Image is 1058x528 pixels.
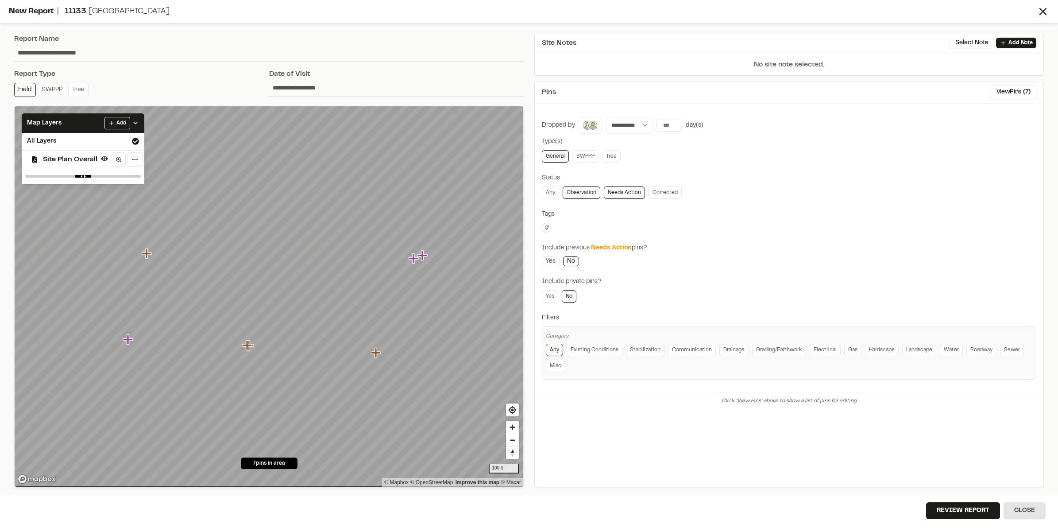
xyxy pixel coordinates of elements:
[542,120,575,130] div: Dropped by
[950,38,994,48] button: Select Note
[686,120,703,130] div: day(s)
[535,59,1043,75] p: No site note selected.
[940,344,963,356] a: Water
[1000,344,1024,356] a: Sewer
[546,344,563,356] a: Any
[542,150,569,163] a: General
[506,447,519,459] span: Reset bearing to north
[242,340,254,351] div: Map marker
[506,404,519,416] button: Find my location
[578,117,602,133] button: Katlyn Thomasson, Jake Shelley
[542,137,1036,147] div: Type(s)
[546,360,565,372] a: Misc
[506,434,519,446] span: Zoom out
[99,153,110,164] button: Hide layer
[572,150,599,163] a: SWPPP
[269,69,524,79] div: Date of Visit
[9,6,1037,18] div: New Report
[602,150,621,163] a: Tree
[22,133,144,150] div: All Layers
[567,344,622,356] a: Existing Conditions
[844,344,861,356] a: Gas
[15,106,523,486] canvas: Map
[542,38,576,48] span: Site Notes
[14,69,269,79] div: Report Type
[587,120,598,131] img: Jake Shelley
[626,344,664,356] a: Stabilization
[604,186,645,199] a: Needs Action
[668,344,716,356] a: Communication
[810,344,841,356] a: Electrical
[542,290,558,303] a: Yes
[112,152,126,167] a: Zoom to layer
[384,479,409,485] a: Mapbox
[542,256,560,266] a: Yes
[1023,87,1031,97] span: ( 7 )
[43,154,97,165] span: Site Plan Overall
[542,186,559,199] a: Any
[966,344,996,356] a: Roadway
[489,464,519,474] div: 100 ft
[456,479,499,485] a: Map feedback
[752,344,806,356] a: Grading/Earthwork
[591,245,632,251] span: Needs Action
[865,344,899,356] a: Hardscape
[104,117,130,129] button: Add
[563,186,600,199] a: Observation
[719,344,749,356] a: Drainage
[926,502,1000,519] button: Review Report
[535,392,1043,410] div: Click "View Pins" above to show a list of pins for editing
[506,421,519,434] button: Zoom in
[546,332,1032,340] div: Category
[14,34,524,44] div: Report Name
[371,347,382,359] div: Map marker
[1008,39,1033,47] p: Add Note
[410,479,453,485] a: OpenStreetMap
[542,243,1036,253] div: Include previous pins?
[417,250,429,261] div: Map marker
[123,334,135,346] div: Map marker
[582,120,593,131] img: Katlyn Thomasson
[542,210,1036,219] div: Tags
[991,85,1036,99] button: ViewPins (7)
[542,87,556,97] span: Pins
[142,248,153,260] div: Map marker
[542,223,552,233] button: Edit Tags
[562,290,576,303] a: No
[649,186,682,199] a: Corrected
[89,8,170,15] span: [GEOGRAPHIC_DATA]
[563,256,579,266] a: No
[409,253,420,264] div: Map marker
[902,344,936,356] a: Landscape
[501,479,521,485] a: Maxar
[116,119,126,127] span: Add
[542,277,1036,287] div: Include private pins?
[253,459,285,467] span: 7 pins in area
[542,313,1036,323] div: Filters
[542,173,1036,183] div: Status
[1004,502,1046,519] button: Close
[506,446,519,459] button: Reset bearing to north
[506,434,519,446] button: Zoom out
